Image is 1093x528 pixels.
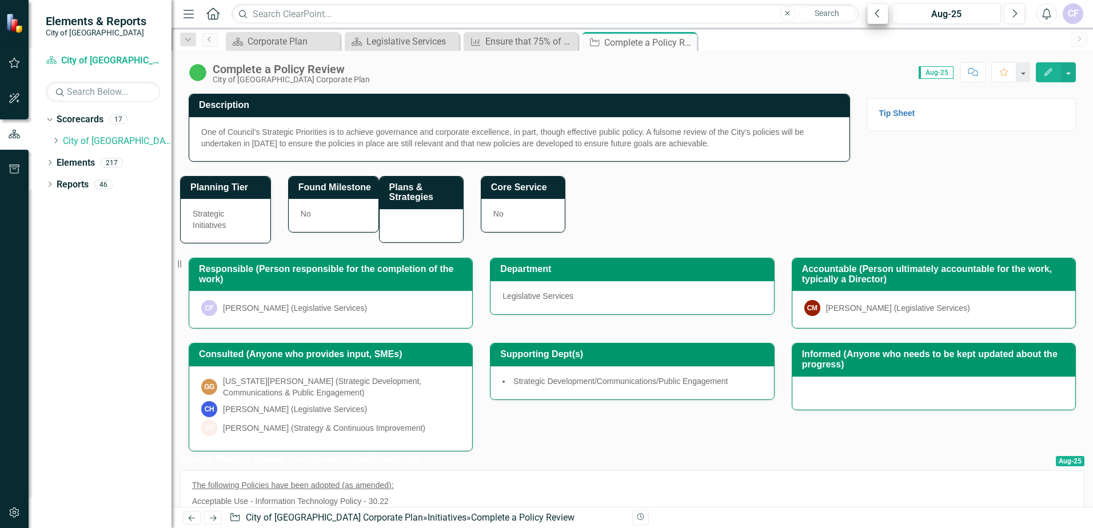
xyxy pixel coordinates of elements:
div: Ensure that 75% of existing policies have been updated within the last 2 years [485,34,575,49]
div: [PERSON_NAME] (Legislative Services) [223,302,367,314]
span: Aug-25 [919,66,954,79]
img: ClearPoint Strategy [5,13,26,34]
div: City of [GEOGRAPHIC_DATA] Corporate Plan [213,75,370,84]
span: Elements & Reports [46,14,146,28]
a: City of [GEOGRAPHIC_DATA] Corporate Plan [246,512,423,523]
h3: Description [199,100,844,110]
h3: Core Service [491,182,559,193]
a: Legislative Services [348,34,456,49]
span: Search [815,9,839,18]
h3: Planning Tier [190,182,265,193]
small: City of [GEOGRAPHIC_DATA] [46,28,146,37]
a: City of [GEOGRAPHIC_DATA] Corporate Plan [46,54,160,67]
div: Aug-25 [896,7,997,21]
div: CH [201,401,217,417]
button: Aug-25 [892,3,1001,24]
p: Acceptable Use - Information Technology Policy - 30.22 [192,493,1072,509]
h3: Internal Monthly Update - can contain unpublished info [180,454,988,465]
div: Complete a Policy Review [213,63,370,75]
div: [PERSON_NAME] (Strategy & Continuous Improvement) [223,422,425,434]
span: Strategic Development/Communications/Public Engagement [513,377,728,386]
a: Reports [57,178,89,191]
div: [PERSON_NAME] (Legislative Services) [826,302,970,314]
h3: Accountable (Person ultimately accountable for the work, typically a Director) [802,264,1070,284]
h3: Consulted (Anyone who provides input, SMEs) [199,349,466,359]
div: 217 [101,158,123,167]
img: In Progress [189,63,207,82]
div: PS [201,420,217,436]
div: CM [804,300,820,316]
a: Corporate Plan [229,34,337,49]
button: CF [1063,3,1083,24]
h3: Found Milestone [298,182,373,193]
div: One of Council’s Strategic Priorities is to achieve governance and corporate excellence, in part,... [201,126,837,149]
h3: Responsible (Person responsible for the completion of the work) [199,264,466,284]
div: » » [229,511,624,525]
a: City of [GEOGRAPHIC_DATA] Corporate Plan [63,135,171,148]
h3: Supporting Dept(s) [500,349,768,359]
span: No [301,209,311,218]
div: 17 [109,115,127,125]
span: No [493,209,504,218]
div: Legislative Services [366,34,456,49]
div: GG [201,379,217,395]
a: Initiatives [428,512,466,523]
a: Tip Sheet [879,109,915,118]
div: Complete a Policy Review [471,512,575,523]
span: Legislative Services [502,291,573,301]
input: Search ClearPoint... [232,4,859,24]
div: Corporate Plan [248,34,337,49]
div: 46 [94,179,113,189]
a: Scorecards [57,113,103,126]
div: Complete a Policy Review [604,35,694,50]
div: [US_STATE][PERSON_NAME] (Strategic Development, Communications & Public Engagement) [223,375,460,398]
a: Ensure that 75% of existing policies have been updated within the last 2 years [466,34,575,49]
span: The following Policies have been adopted (as amended): [192,481,394,490]
input: Search Below... [46,82,160,102]
h3: Plans & Strategies [389,182,457,202]
div: CF [201,300,217,316]
a: Elements [57,157,95,170]
h3: Department [500,264,768,274]
button: Search [799,6,856,22]
h3: Informed (Anyone who needs to be kept updated about the progress) [802,349,1070,369]
span: Aug-25 [1056,456,1084,466]
div: [PERSON_NAME] (Legislative Services) [223,403,367,415]
span: Strategic Initiatives [193,209,226,230]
